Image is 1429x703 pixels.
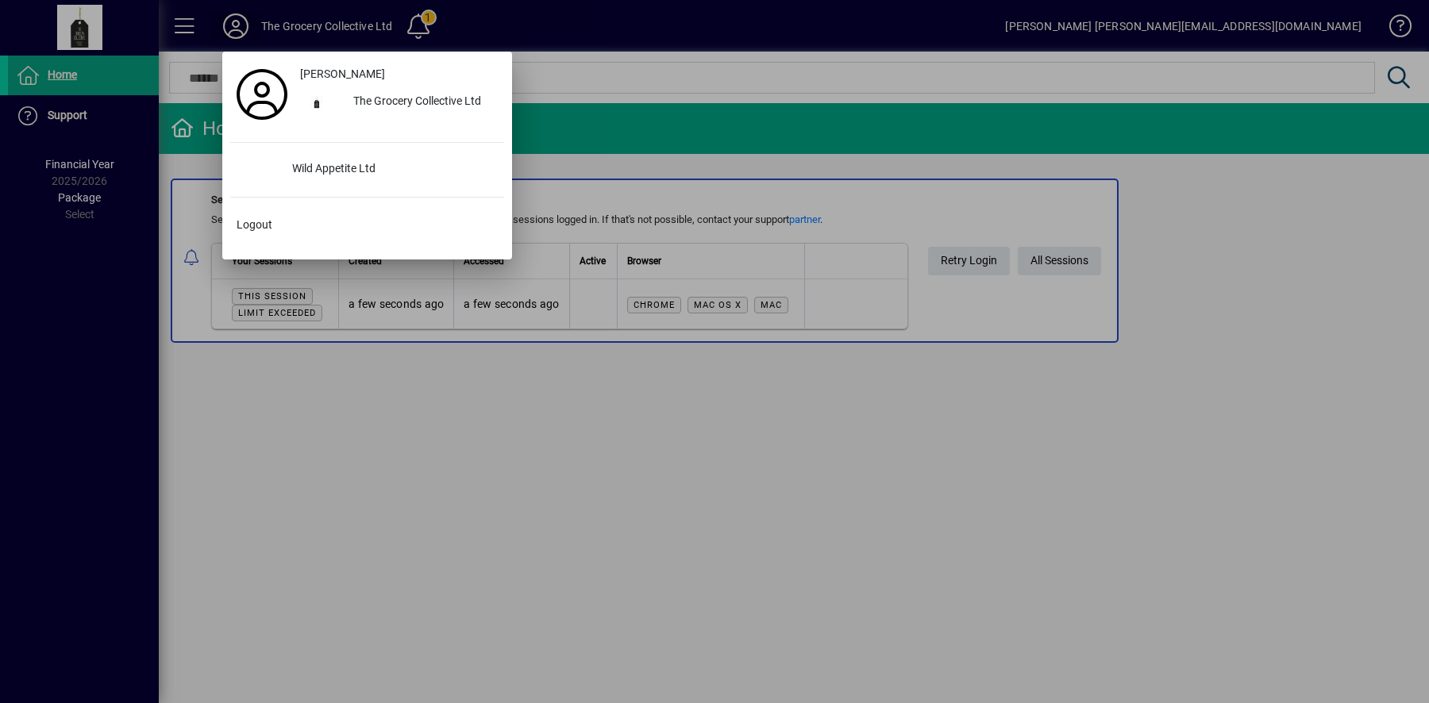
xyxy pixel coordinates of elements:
[294,88,504,117] button: The Grocery Collective Ltd
[294,60,504,88] a: [PERSON_NAME]
[230,156,504,184] button: Wild Appetite Ltd
[230,80,294,109] a: Profile
[341,88,504,117] div: The Grocery Collective Ltd
[230,210,504,239] button: Logout
[279,156,504,184] div: Wild Appetite Ltd
[237,217,272,233] span: Logout
[300,66,385,83] span: [PERSON_NAME]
